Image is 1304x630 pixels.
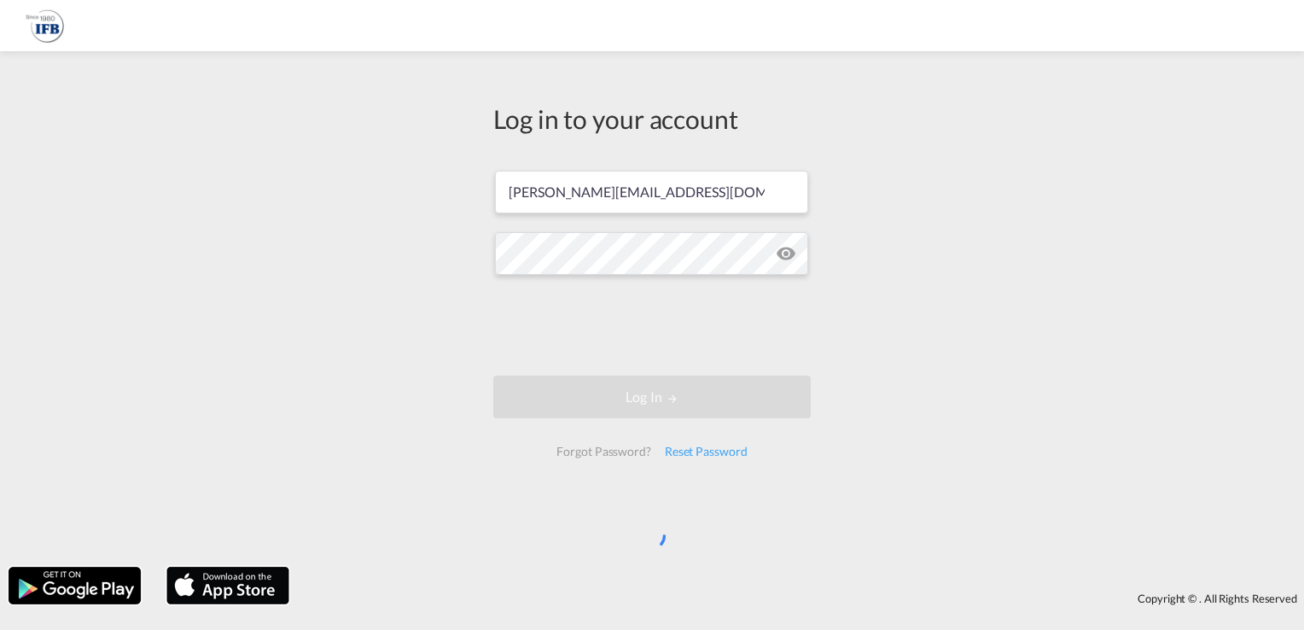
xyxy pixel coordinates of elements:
[550,436,657,467] div: Forgot Password?
[495,171,808,213] input: Enter email/phone number
[776,243,796,264] md-icon: icon-eye-off
[493,101,811,137] div: Log in to your account
[658,436,754,467] div: Reset Password
[522,292,782,359] iframe: reCAPTCHA
[493,376,811,418] button: LOGIN
[165,565,291,606] img: apple.png
[298,584,1304,613] div: Copyright © . All Rights Reserved
[7,565,143,606] img: google.png
[26,7,64,45] img: b628ab10256c11eeb52753acbc15d091.png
